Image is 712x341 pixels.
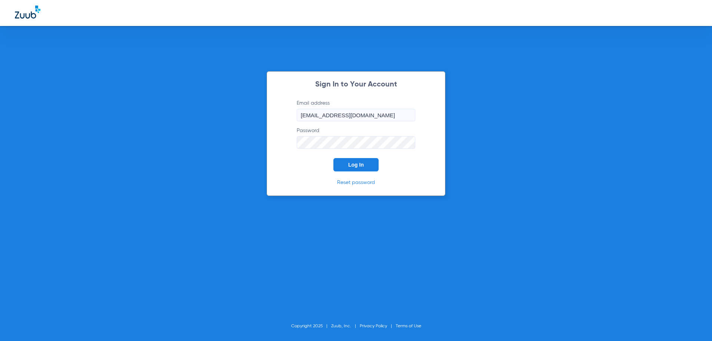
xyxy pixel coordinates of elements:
[360,324,387,328] a: Privacy Policy
[297,136,415,149] input: Password
[337,180,375,185] a: Reset password
[675,305,712,341] iframe: Chat Widget
[331,322,360,330] li: Zuub, Inc.
[291,322,331,330] li: Copyright 2025
[396,324,421,328] a: Terms of Use
[348,162,364,168] span: Log In
[297,109,415,121] input: Email address
[333,158,379,171] button: Log In
[15,6,40,19] img: Zuub Logo
[286,81,426,88] h2: Sign In to Your Account
[297,99,415,121] label: Email address
[297,127,415,149] label: Password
